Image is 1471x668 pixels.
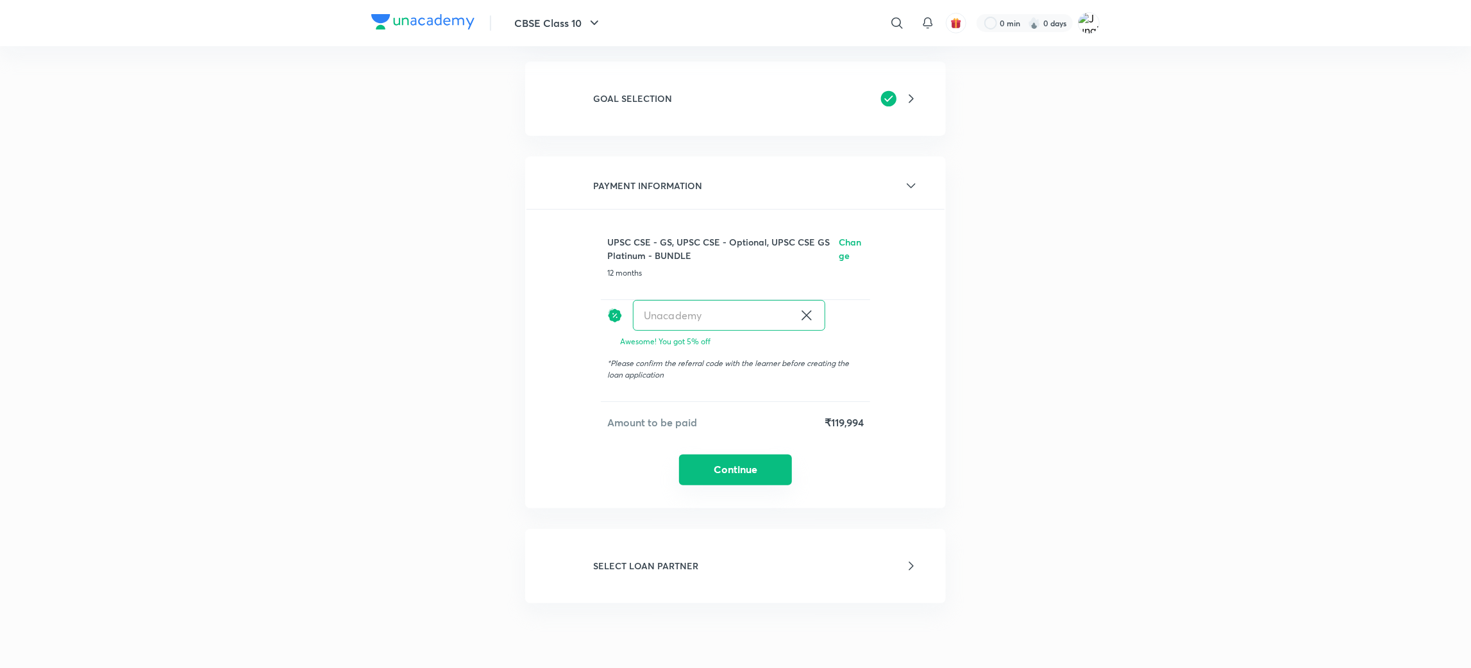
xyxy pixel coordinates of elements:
h6: GOAL SELECTION [593,92,672,105]
button: Continue [679,455,792,485]
input: Have a referral code? [634,300,794,330]
span: Please confirm the referral code with the learner before creating the loan application [607,358,849,380]
h6: SELECT LOAN PARTNER [593,559,698,572]
h6: Change [839,235,864,262]
a: Company Logo [371,14,475,33]
p: 12 months [607,267,864,279]
img: discount [607,300,623,331]
h5: ₹119,994 [825,415,864,430]
h5: Amount to be paid [607,415,697,430]
h6: UPSC CSE - GS, UPSC CSE - Optional, UPSC CSE GS Platinum - BUNDLE [607,235,839,262]
p: Awesome! You got 5% off [607,336,864,347]
img: Company Logo [371,14,475,29]
img: avatar [950,17,962,29]
button: avatar [946,13,966,33]
button: CBSE Class 10 [507,10,610,36]
h6: PAYMENT INFORMATION [593,179,702,192]
img: Junaid Saleem [1078,12,1100,34]
img: streak [1028,17,1041,29]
